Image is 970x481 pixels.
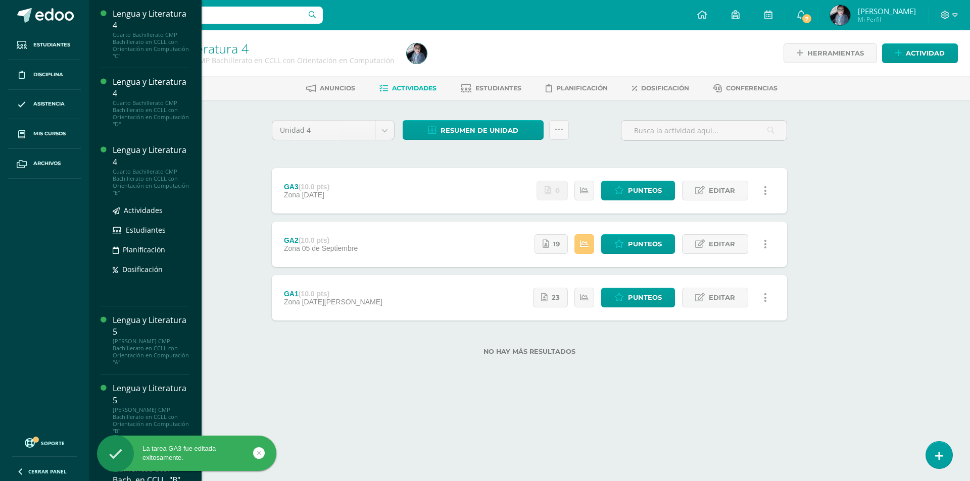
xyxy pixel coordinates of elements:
[8,30,81,60] a: Estudiantes
[709,235,735,253] span: Editar
[284,191,300,199] span: Zona
[403,120,544,140] a: Resumen de unidad
[632,80,689,96] a: Dosificación
[299,290,329,298] strong: (10.0 pts)
[95,7,323,24] input: Busca un usuario...
[621,121,787,140] input: Busca la actividad aquí...
[113,99,189,128] div: Cuarto Bachillerato CMP Bachillerato en CCLL con Orientación en Computación "D"
[392,84,437,92] span: Actividades
[33,41,70,49] span: Estudiantes
[123,245,165,254] span: Planificación
[537,181,568,200] a: No se han realizado entregas
[807,44,864,63] span: Herramientas
[709,181,735,200] span: Editar
[8,90,81,120] a: Asistencia
[546,80,608,96] a: Planificación
[113,8,189,31] div: Lengua y Literatura 4
[441,121,518,140] span: Resumen de unidad
[113,8,189,60] a: Lengua y Literatura 4Cuarto Bachillerato CMP Bachillerato en CCLL con Orientación en Computación "C"
[284,298,300,306] span: Zona
[113,144,189,196] a: Lengua y Literatura 4Cuarto Bachillerato CMP Bachillerato en CCLL con Orientación en Computación "E"
[284,183,329,191] div: GA3
[858,15,916,24] span: Mi Perfil
[113,76,189,99] div: Lengua y Literatura 4
[302,191,324,199] span: [DATE]
[8,60,81,90] a: Disciplina
[784,43,877,63] a: Herramientas
[302,298,382,306] span: [DATE][PERSON_NAME]
[461,80,521,96] a: Estudiantes
[628,181,662,200] span: Punteos
[113,204,189,216] a: Actividades
[284,244,300,252] span: Zona
[906,44,945,63] span: Actividad
[113,244,189,255] a: Planificación
[113,263,189,275] a: Dosificación
[280,121,367,140] span: Unidad 4
[552,288,560,307] span: 23
[299,183,329,191] strong: (10.0 pts)
[113,314,189,366] a: Lengua y Literatura 5[PERSON_NAME] CMP Bachillerato en CCLL con Orientación en Computación "A"
[113,168,189,196] div: Cuarto Bachillerato CMP Bachillerato en CCLL con Orientación en Computación "E"
[553,235,560,253] span: 19
[97,444,276,462] div: La tarea GA3 fue editada exitosamente.
[113,338,189,366] div: [PERSON_NAME] CMP Bachillerato en CCLL con Orientación en Computación "A"
[407,43,427,64] img: 5a1be2d37ab1bca112ba1500486ab773.png
[28,468,67,475] span: Cerrar panel
[601,288,675,307] a: Punteos
[475,84,521,92] span: Estudiantes
[555,181,560,200] span: 0
[124,205,163,215] span: Actividades
[601,234,675,254] a: Punteos
[33,100,65,108] span: Asistencia
[113,76,189,128] a: Lengua y Literatura 4Cuarto Bachillerato CMP Bachillerato en CCLL con Orientación en Computación "D"
[535,234,568,254] a: 19
[284,236,358,244] div: GA2
[113,224,189,236] a: Estudiantes
[33,71,63,79] span: Disciplina
[122,264,163,274] span: Dosificación
[113,406,189,435] div: [PERSON_NAME] CMP Bachillerato en CCLL con Orientación en Computación "B"
[628,288,662,307] span: Punteos
[126,225,166,235] span: Estudiantes
[272,121,394,140] a: Unidad 4
[113,31,189,60] div: Cuarto Bachillerato CMP Bachillerato en CCLL con Orientación en Computación "C"
[8,119,81,149] a: Mis cursos
[830,5,850,25] img: 5a1be2d37ab1bca112ba1500486ab773.png
[113,144,189,168] div: Lengua y Literatura 4
[299,236,329,244] strong: (10.0 pts)
[556,84,608,92] span: Planificación
[726,84,778,92] span: Conferencias
[858,6,916,16] span: [PERSON_NAME]
[41,440,65,447] span: Soporte
[641,84,689,92] span: Dosificación
[33,159,61,168] span: Archivos
[12,436,77,449] a: Soporte
[713,80,778,96] a: Conferencias
[709,288,735,307] span: Editar
[284,290,382,298] div: GA1
[302,244,358,252] span: 05 de Septiembre
[113,383,189,434] a: Lengua y Literatura 5[PERSON_NAME] CMP Bachillerato en CCLL con Orientación en Computación "B"
[33,130,66,138] span: Mis cursos
[601,181,675,200] a: Punteos
[628,235,662,253] span: Punteos
[533,288,568,307] a: 23
[882,43,958,63] a: Actividad
[127,41,395,56] h1: Lengua y Literatura 4
[379,80,437,96] a: Actividades
[320,84,355,92] span: Anuncios
[801,13,812,24] span: 7
[113,314,189,338] div: Lengua y Literatura 5
[8,149,81,179] a: Archivos
[113,383,189,406] div: Lengua y Literatura 5
[272,348,787,355] label: No hay más resultados
[306,80,355,96] a: Anuncios
[127,56,395,75] div: Cuarto Bachillerato CMP Bachillerato en CCLL con Orientación en Computación 'D'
